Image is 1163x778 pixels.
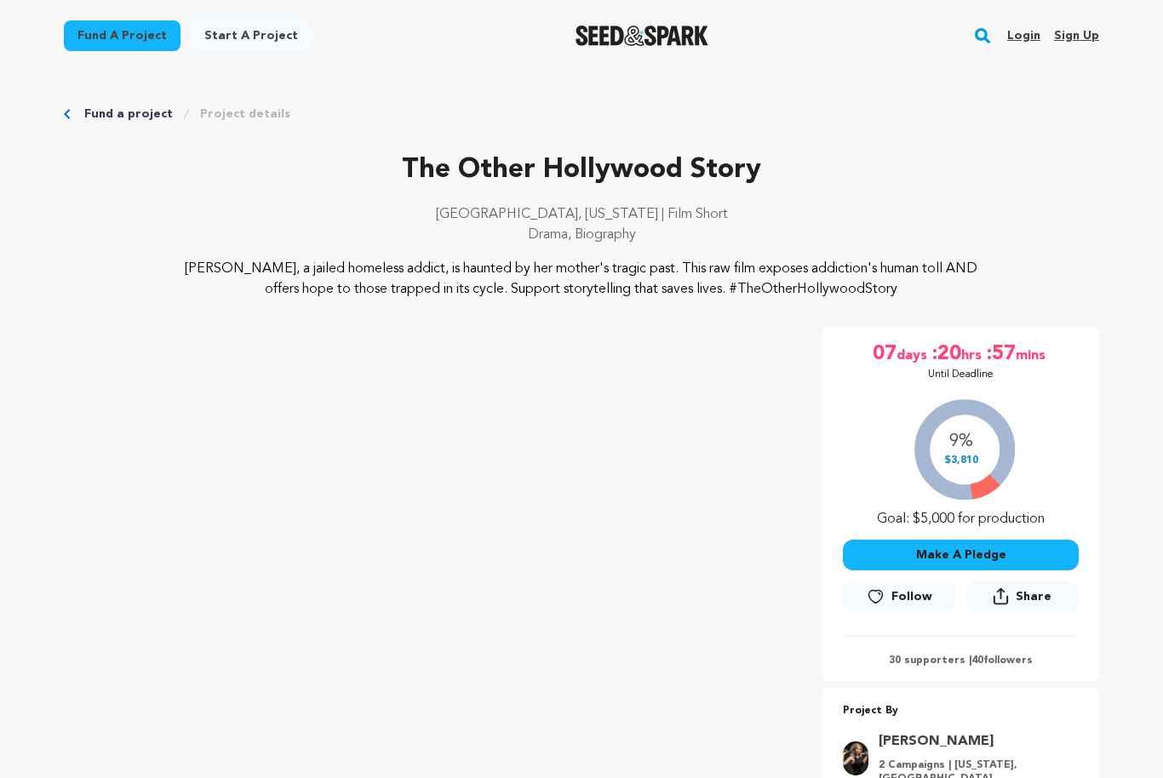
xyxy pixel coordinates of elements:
[971,655,983,666] span: 40
[985,340,1016,368] span: :57
[843,701,1079,721] p: Project By
[576,26,709,46] img: Seed&Spark Logo Dark Mode
[64,106,1099,123] div: Breadcrumb
[843,654,1079,667] p: 30 supporters | followers
[961,340,985,368] span: hrs
[931,340,961,368] span: :20
[64,225,1099,245] p: Drama, Biography
[1054,22,1099,49] a: Sign up
[891,588,932,605] span: Follow
[843,741,868,775] img: IMG_2861_Facetune_04-08-2019-18-52-05.jpg
[1016,588,1051,605] span: Share
[897,340,931,368] span: days
[168,259,996,300] p: [PERSON_NAME], a jailed homeless addict, is haunted by her mother's tragic past. This raw film ex...
[200,106,290,123] a: Project details
[966,581,1079,612] button: Share
[191,20,312,51] a: Start a project
[843,581,955,612] a: Follow
[64,150,1099,191] p: The Other Hollywood Story
[1007,22,1040,49] a: Login
[1016,340,1049,368] span: mins
[64,204,1099,225] p: [GEOGRAPHIC_DATA], [US_STATE] | Film Short
[966,581,1079,619] span: Share
[84,106,173,123] a: Fund a project
[879,731,1068,752] a: Goto Minerva Vier profile
[64,20,180,51] a: Fund a project
[928,368,994,381] p: Until Deadline
[576,26,709,46] a: Seed&Spark Homepage
[873,340,897,368] span: 07
[843,540,1079,570] button: Make A Pledge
